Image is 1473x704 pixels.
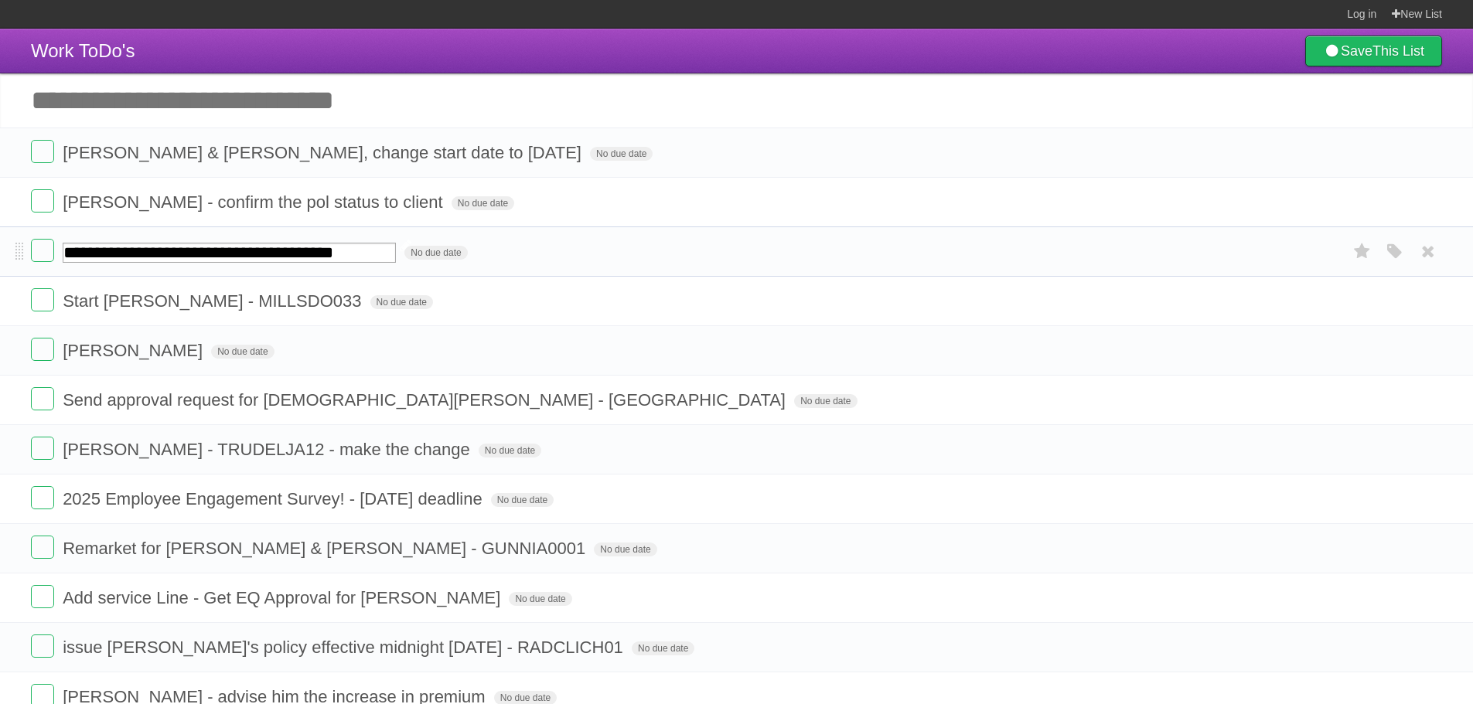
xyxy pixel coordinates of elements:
[31,634,54,658] label: Done
[479,444,541,457] span: No due date
[594,542,656,556] span: No due date
[63,539,589,558] span: Remarket for [PERSON_NAME] & [PERSON_NAME] - GUNNIA0001
[63,291,365,311] span: Start [PERSON_NAME] - MILLSDO033
[31,486,54,509] label: Done
[31,437,54,460] label: Done
[63,588,504,607] span: Add service Line - Get EQ Approval for [PERSON_NAME]
[1372,43,1424,59] b: This List
[211,345,274,359] span: No due date
[63,143,585,162] span: [PERSON_NAME] & [PERSON_NAME], change start date to [DATE]
[452,196,514,210] span: No due date
[590,147,653,161] span: No due date
[509,592,571,606] span: No due date
[63,440,474,459] span: [PERSON_NAME] - TRUDELJA12 - make the change
[31,387,54,410] label: Done
[632,641,694,655] span: No due date
[63,390,789,410] span: Send approval request for [DEMOGRAPHIC_DATA][PERSON_NAME] - [GEOGRAPHIC_DATA]
[31,140,54,163] label: Done
[31,40,135,61] span: Work ToDo's
[63,489,486,508] span: 2025 Employee Engagement Survey! - [DATE] deadline
[63,192,447,212] span: [PERSON_NAME] - confirm the pol status to client
[1305,36,1442,66] a: SaveThis List
[31,239,54,262] label: Done
[370,295,433,309] span: No due date
[491,493,554,507] span: No due date
[404,246,467,260] span: No due date
[794,394,857,408] span: No due date
[31,585,54,608] label: Done
[31,189,54,213] label: Done
[1348,239,1377,264] label: Star task
[31,338,54,361] label: Done
[31,288,54,311] label: Done
[63,638,627,657] span: issue [PERSON_NAME]'s policy effective midnight [DATE] - RADCLICH01
[31,536,54,559] label: Done
[63,341,206,360] span: [PERSON_NAME]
